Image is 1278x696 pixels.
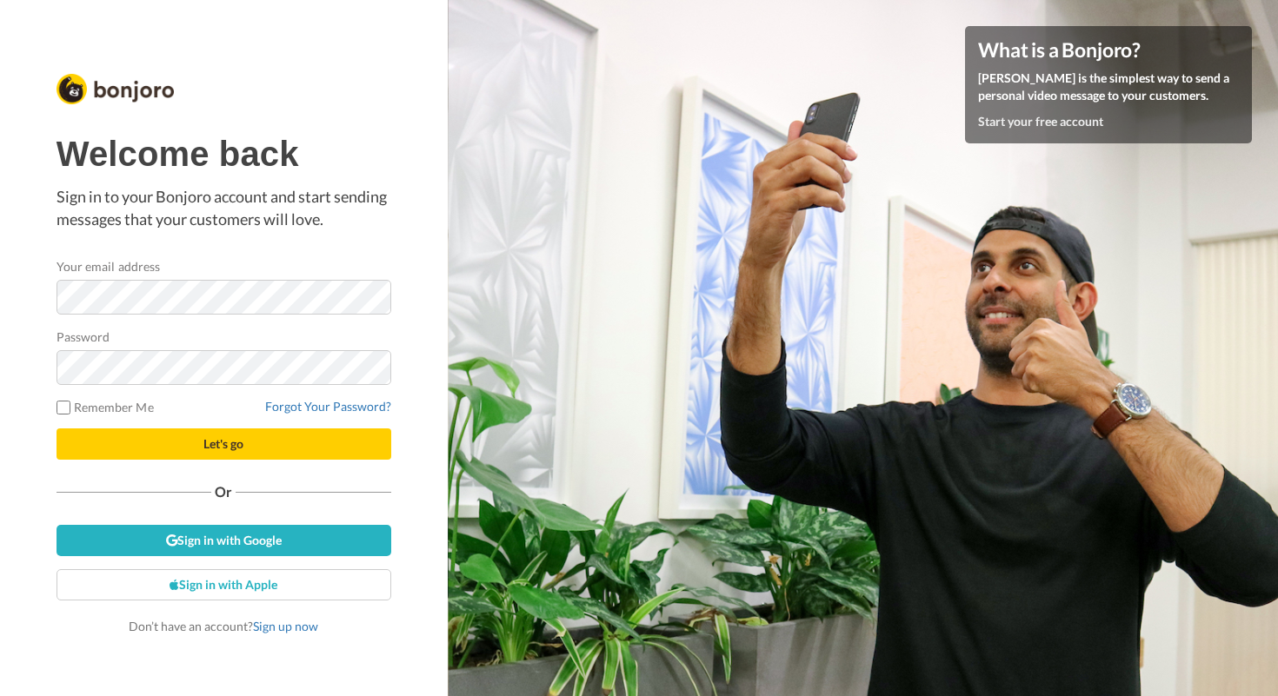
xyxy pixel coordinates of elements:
[253,619,318,633] a: Sign up now
[57,525,391,556] a: Sign in with Google
[57,135,391,173] h1: Welcome back
[978,39,1239,61] h4: What is a Bonjoro?
[57,186,391,230] p: Sign in to your Bonjoro account and start sending messages that your customers will love.
[265,399,391,414] a: Forgot Your Password?
[203,436,243,451] span: Let's go
[57,257,160,275] label: Your email address
[57,401,70,414] input: Remember Me
[57,569,391,600] a: Sign in with Apple
[57,398,154,416] label: Remember Me
[211,486,236,498] span: Or
[978,70,1239,104] p: [PERSON_NAME] is the simplest way to send a personal video message to your customers.
[57,428,391,460] button: Let's go
[57,328,110,346] label: Password
[978,114,1103,129] a: Start your free account
[129,619,318,633] span: Don’t have an account?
